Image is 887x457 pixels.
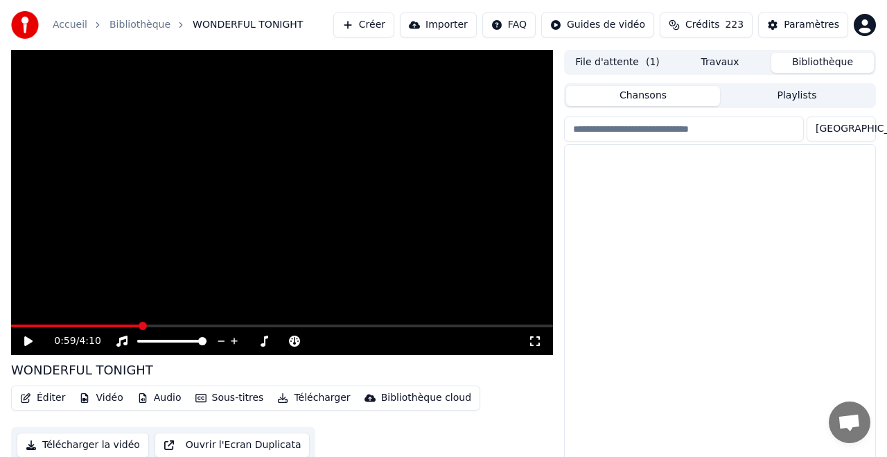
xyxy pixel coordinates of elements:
span: Crédits [685,18,719,32]
div: / [54,334,87,348]
div: Bibliothèque cloud [381,391,471,405]
nav: breadcrumb [53,18,303,32]
button: File d'attente [566,53,669,73]
span: WONDERFUL TONIGHT [193,18,303,32]
button: Bibliothèque [771,53,874,73]
button: Chansons [566,86,720,106]
button: Audio [132,388,187,408]
span: 0:59 [54,334,76,348]
button: Crédits223 [660,12,753,37]
img: youka [11,11,39,39]
button: Vidéo [73,388,128,408]
a: Accueil [53,18,87,32]
button: Guides de vidéo [541,12,654,37]
span: 4:10 [79,334,100,348]
div: Paramètres [784,18,839,32]
span: ( 1 ) [646,55,660,69]
div: Ouvrir le chat [829,402,870,443]
button: Sous-titres [190,388,270,408]
div: WONDERFUL TONIGHT [11,361,153,380]
button: Éditer [15,388,71,408]
a: Bibliothèque [109,18,170,32]
button: Playlists [720,86,874,106]
button: FAQ [482,12,536,37]
button: Paramètres [758,12,848,37]
button: Télécharger [272,388,355,408]
button: Travaux [669,53,771,73]
button: Importer [400,12,477,37]
button: Créer [333,12,394,37]
span: 223 [725,18,744,32]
